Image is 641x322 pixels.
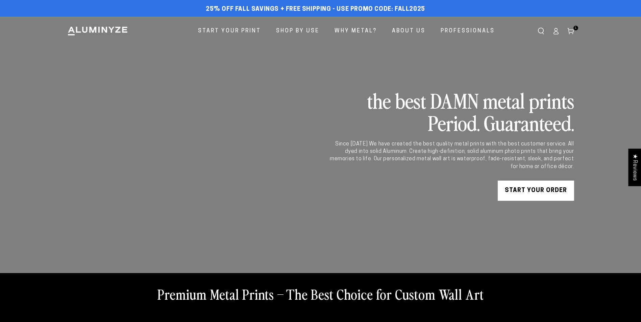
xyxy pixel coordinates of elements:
[335,26,377,36] span: Why Metal?
[628,149,641,186] div: Click to open Judge.me floating reviews tab
[498,181,574,201] a: START YOUR Order
[206,6,425,13] span: 25% off FALL Savings + Free Shipping - Use Promo Code: FALL2025
[157,285,484,303] h2: Premium Metal Prints – The Best Choice for Custom Wall Art
[329,89,574,134] h2: the best DAMN metal prints Period. Guaranteed.
[329,140,574,171] div: Since [DATE] We have created the best quality metal prints with the best customer service. All dy...
[392,26,425,36] span: About Us
[436,22,500,40] a: Professionals
[67,26,128,36] img: Aluminyze
[329,22,382,40] a: Why Metal?
[575,26,577,30] span: 1
[276,26,319,36] span: Shop By Use
[193,22,266,40] a: Start Your Print
[387,22,430,40] a: About Us
[198,26,261,36] span: Start Your Print
[271,22,324,40] a: Shop By Use
[441,26,495,36] span: Professionals
[534,24,548,38] summary: Search our site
